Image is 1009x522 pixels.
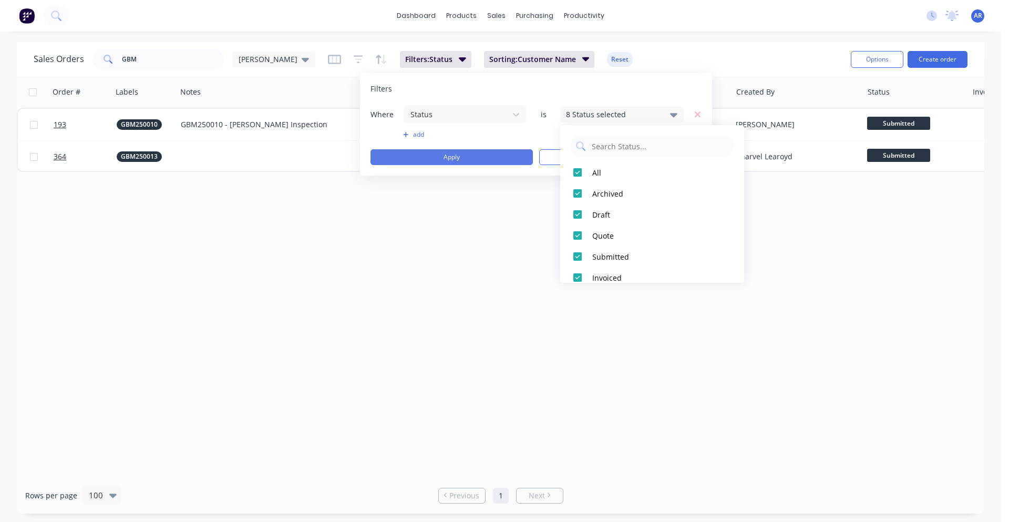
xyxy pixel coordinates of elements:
[180,87,201,97] div: Notes
[867,117,930,130] span: Submitted
[449,490,479,501] span: Previous
[370,84,392,94] span: Filters
[736,151,852,162] div: Charvel Learoyd
[560,162,744,183] button: All
[122,49,224,70] input: Search...
[405,54,452,65] span: Filters: Status
[19,8,35,24] img: Factory
[974,11,982,21] span: AR
[370,149,533,165] button: Apply
[25,490,77,501] span: Rows per page
[560,267,744,288] button: Invoiced
[592,209,718,220] div: Draft
[484,51,595,68] button: Sorting:Customer Name
[511,8,559,24] div: purchasing
[592,167,718,178] div: All
[121,119,158,130] span: GBM250010
[117,151,162,162] button: GBM250013
[370,109,402,120] span: Where
[867,149,930,162] span: Submitted
[592,230,718,241] div: Quote
[403,130,527,139] button: add
[517,490,563,501] a: Next page
[592,188,718,199] div: Archived
[434,488,568,504] ul: Pagination
[559,8,610,24] div: productivity
[529,490,545,501] span: Next
[116,87,138,97] div: Labels
[121,151,158,162] span: GBM250013
[607,52,633,67] button: Reset
[489,54,576,65] span: Sorting: Customer Name
[560,204,744,225] button: Draft
[851,51,903,68] button: Options
[54,119,66,130] span: 193
[54,141,117,172] a: 364
[392,8,441,24] a: dashboard
[736,87,775,97] div: Created By
[560,246,744,267] button: Submitted
[53,87,80,97] div: Order #
[560,183,744,204] button: Archived
[400,51,471,68] button: Filters:Status
[54,109,117,140] a: 193
[439,490,485,501] a: Previous page
[239,54,297,65] span: [PERSON_NAME]
[868,87,890,97] div: Status
[441,8,482,24] div: products
[533,109,554,120] span: is
[34,54,84,64] h1: Sales Orders
[736,119,852,130] div: [PERSON_NAME]
[908,51,967,68] button: Create order
[482,8,511,24] div: sales
[181,119,372,130] div: GBM250010 - [PERSON_NAME] Inspection
[592,272,718,283] div: Invoiced
[117,119,162,130] button: GBM250010
[560,225,744,246] button: Quote
[54,151,66,162] span: 364
[493,488,509,504] a: Page 1 is your current page
[566,109,661,120] div: 8 Status selected
[539,149,702,165] button: Clear
[592,251,718,262] div: Submitted
[591,136,728,157] input: Search Status...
